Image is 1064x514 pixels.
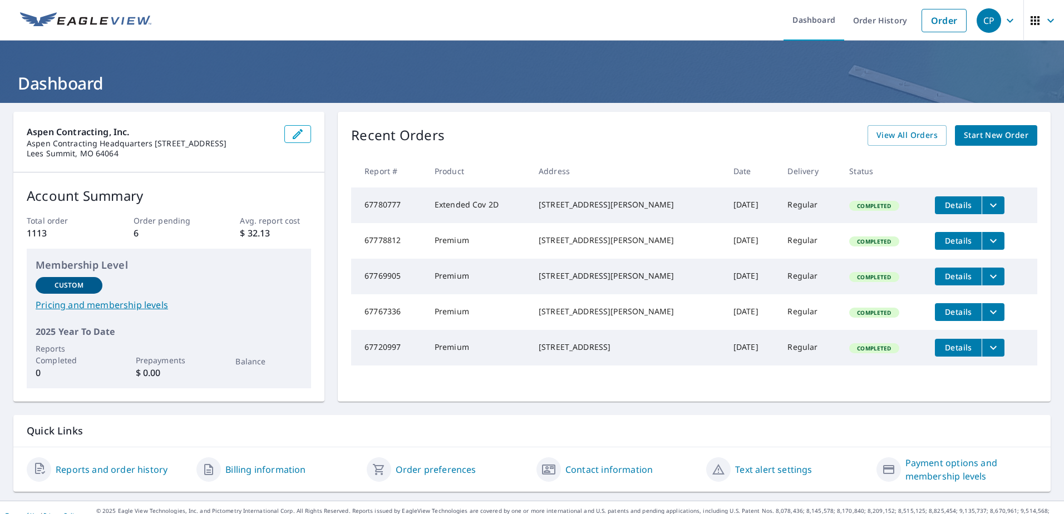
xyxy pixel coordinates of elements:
[539,199,716,210] div: [STREET_ADDRESS][PERSON_NAME]
[779,330,840,365] td: Regular
[27,226,98,240] p: 1113
[779,187,840,223] td: Regular
[850,202,898,210] span: Completed
[977,8,1001,33] div: CP
[27,149,275,159] p: Lees Summit, MO 64064
[136,354,203,366] p: Prepayments
[27,215,98,226] p: Total order
[539,270,716,281] div: [STREET_ADDRESS][PERSON_NAME]
[13,72,1051,95] h1: Dashboard
[36,258,302,273] p: Membership Level
[530,155,725,187] th: Address
[779,155,840,187] th: Delivery
[850,344,898,352] span: Completed
[351,294,426,330] td: 67767336
[351,259,426,294] td: 67769905
[225,463,306,476] a: Billing information
[779,223,840,259] td: Regular
[935,339,982,357] button: detailsBtn-67720997
[134,226,205,240] p: 6
[725,223,779,259] td: [DATE]
[240,226,311,240] p: $ 32.13
[27,125,275,139] p: Aspen Contracting, Inc.
[868,125,947,146] a: View All Orders
[735,463,812,476] a: Text alert settings
[850,238,898,245] span: Completed
[964,128,1028,142] span: Start New Order
[27,186,311,206] p: Account Summary
[36,366,102,379] p: 0
[982,196,1004,214] button: filesDropdownBtn-67780777
[56,463,168,476] a: Reports and order history
[942,200,975,210] span: Details
[935,303,982,321] button: detailsBtn-67767336
[426,187,530,223] td: Extended Cov 2D
[235,355,302,367] p: Balance
[351,187,426,223] td: 67780777
[725,155,779,187] th: Date
[351,155,426,187] th: Report #
[935,232,982,250] button: detailsBtn-67778812
[935,268,982,285] button: detailsBtn-67769905
[27,424,1037,438] p: Quick Links
[779,259,840,294] td: Regular
[725,330,779,365] td: [DATE]
[942,235,975,246] span: Details
[725,187,779,223] td: [DATE]
[876,128,938,142] span: View All Orders
[935,196,982,214] button: detailsBtn-67780777
[426,330,530,365] td: Premium
[850,273,898,281] span: Completed
[942,271,975,281] span: Details
[725,294,779,330] td: [DATE]
[942,307,975,317] span: Details
[134,215,205,226] p: Order pending
[351,330,426,365] td: 67720997
[240,215,311,226] p: Avg. report cost
[36,343,102,366] p: Reports Completed
[539,235,716,246] div: [STREET_ADDRESS][PERSON_NAME]
[539,306,716,317] div: [STREET_ADDRESS][PERSON_NAME]
[982,232,1004,250] button: filesDropdownBtn-67778812
[955,125,1037,146] a: Start New Order
[36,298,302,312] a: Pricing and membership levels
[982,339,1004,357] button: filesDropdownBtn-67720997
[20,12,151,29] img: EV Logo
[36,325,302,338] p: 2025 Year To Date
[779,294,840,330] td: Regular
[396,463,476,476] a: Order preferences
[725,259,779,294] td: [DATE]
[565,463,653,476] a: Contact information
[850,309,898,317] span: Completed
[426,155,530,187] th: Product
[136,366,203,379] p: $ 0.00
[840,155,926,187] th: Status
[539,342,716,353] div: [STREET_ADDRESS]
[982,303,1004,321] button: filesDropdownBtn-67767336
[942,342,975,353] span: Details
[426,223,530,259] td: Premium
[426,294,530,330] td: Premium
[905,456,1037,483] a: Payment options and membership levels
[426,259,530,294] td: Premium
[27,139,275,149] p: Aspen Contracting Headquarters [STREET_ADDRESS]
[982,268,1004,285] button: filesDropdownBtn-67769905
[351,125,445,146] p: Recent Orders
[55,280,83,290] p: Custom
[351,223,426,259] td: 67778812
[922,9,967,32] a: Order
